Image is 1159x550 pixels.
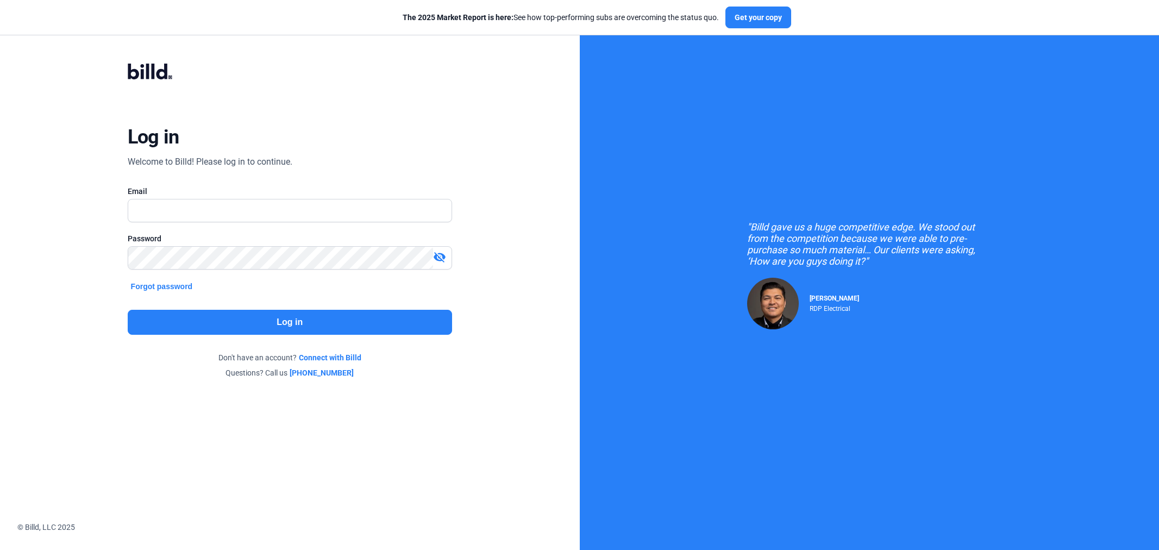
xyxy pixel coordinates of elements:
img: Raul Pacheco [747,278,799,329]
button: Forgot password [128,280,196,292]
span: The 2025 Market Report is here: [403,13,513,22]
div: Password [128,233,452,244]
div: RDP Electrical [810,302,859,312]
mat-icon: visibility_off [433,251,446,264]
div: Log in [128,125,179,149]
a: Connect with Billd [299,352,361,363]
button: Log in [128,310,452,335]
div: See how top-performing subs are overcoming the status quo. [403,12,719,23]
span: [PERSON_NAME] [810,295,859,302]
a: [PHONE_NUMBER] [290,367,354,378]
div: Welcome to Billd! Please log in to continue. [128,155,292,168]
div: Email [128,186,452,197]
div: Questions? Call us [128,367,452,378]
div: Don't have an account? [128,352,452,363]
button: Get your copy [725,7,791,28]
div: "Billd gave us a huge competitive edge. We stood out from the competition because we were able to... [747,221,992,267]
